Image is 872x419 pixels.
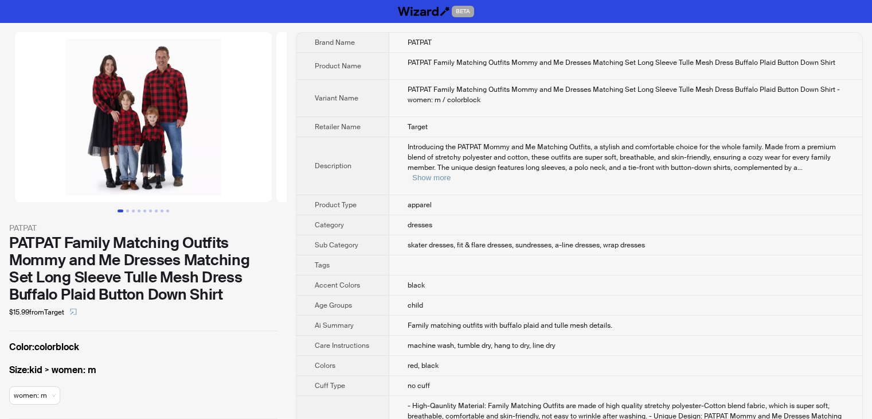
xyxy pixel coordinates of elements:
[9,364,29,376] span: Size :
[9,363,277,377] label: kid > women: m
[408,200,432,209] span: apparel
[797,163,803,172] span: ...
[9,340,277,354] label: colorblock
[143,209,146,212] button: Go to slide 5
[408,361,439,370] span: red, black
[315,301,352,310] span: Age Groups
[408,220,432,230] span: dresses
[315,381,345,390] span: Cuff Type
[161,209,163,212] button: Go to slide 8
[315,38,355,47] span: Brand Name
[408,240,645,250] span: skater dresses, fit & flare dresses, sundresses, a-line dresses, wrap dresses
[315,240,358,250] span: Sub Category
[408,142,844,183] div: Introducing the PATPAT Mommy and Me Matching Outfits, a stylish and comfortable choice for the wh...
[408,122,428,131] span: Target
[315,122,361,131] span: Retailer Name
[138,209,140,212] button: Go to slide 4
[408,38,432,47] span: PATPAT
[149,209,152,212] button: Go to slide 6
[315,321,354,330] span: Ai Summary
[9,341,34,353] span: Color :
[132,209,135,212] button: Go to slide 3
[315,341,369,350] span: Care Instructions
[9,222,277,234] div: PATPAT
[315,61,361,71] span: Product Name
[14,387,56,404] span: available
[408,381,430,390] span: no cuff
[15,32,272,202] img: PATPAT Family Matching Outfits Mommy and Me Dresses Matching Set Long Sleeve Tulle Mesh Dress Buf...
[408,84,844,105] div: PATPAT Family Matching Outfits Mommy and Me Dresses Matching Set Long Sleeve Tulle Mesh Dress Buf...
[118,209,123,212] button: Go to slide 1
[315,261,330,270] span: Tags
[452,6,474,17] span: BETA
[408,301,423,310] span: child
[315,361,335,370] span: Colors
[315,281,360,290] span: Accent Colors
[315,200,357,209] span: Product Type
[276,32,533,202] img: PATPAT Family Matching Outfits Mommy and Me Dresses Matching Set Long Sleeve Tulle Mesh Dress Buf...
[408,142,836,172] span: Introducing the PATPAT Mommy and Me Matching Outfits, a stylish and comfortable choice for the wh...
[70,308,77,315] span: select
[412,173,451,182] button: Expand
[166,209,169,212] button: Go to slide 9
[155,209,158,212] button: Go to slide 7
[408,321,612,330] span: Family matching outfits with buffalo plaid and tulle mesh details.
[315,220,344,230] span: Category
[408,281,425,290] span: black
[126,209,129,212] button: Go to slide 2
[9,234,277,303] div: PATPAT Family Matching Outfits Mommy and Me Dresses Matching Set Long Sleeve Tulle Mesh Dress Buf...
[315,161,351,170] span: Description
[408,341,556,350] span: machine wash, tumble dry, hang to dry, line dry
[9,303,277,321] div: $15.99 from Target
[408,57,844,68] div: PATPAT Family Matching Outfits Mommy and Me Dresses Matching Set Long Sleeve Tulle Mesh Dress Buf...
[315,94,358,103] span: Variant Name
